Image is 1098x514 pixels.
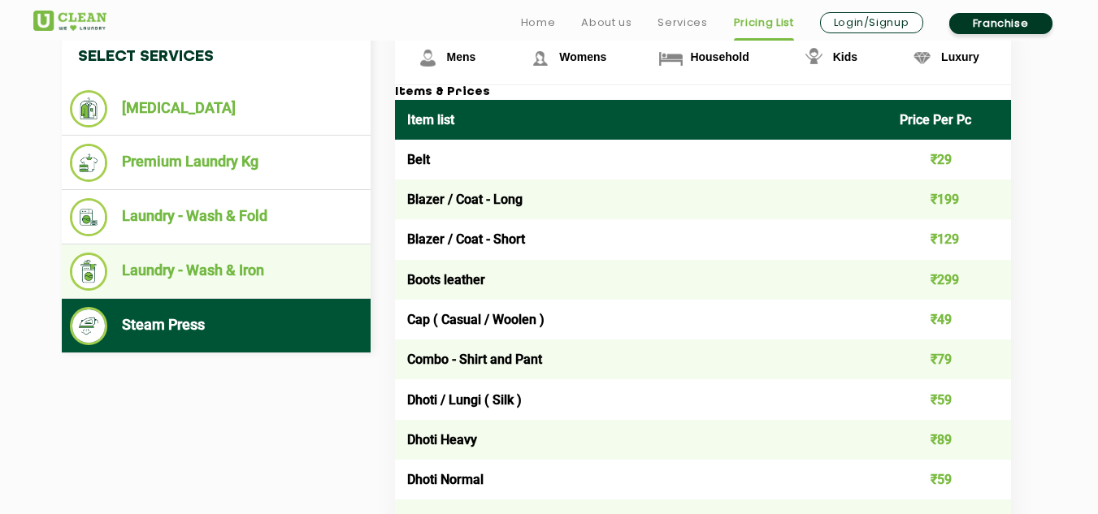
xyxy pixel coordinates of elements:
img: Laundry - Wash & Fold [70,198,108,236]
td: Dhoti Normal [395,460,888,499]
td: ₹49 [888,300,1011,339]
td: Blazer / Coat - Short [395,219,888,259]
li: [MEDICAL_DATA] [70,90,362,127]
td: ₹199 [888,179,1011,219]
td: ₹79 [888,339,1011,379]
a: Login/Signup [820,12,923,33]
a: Franchise [949,13,1052,34]
a: About us [581,13,631,32]
img: Mens [414,44,442,72]
span: Womens [559,50,606,63]
td: ₹59 [888,460,1011,499]
th: Price Per Pc [888,100,1011,140]
td: ₹129 [888,219,1011,259]
li: Laundry - Wash & Iron [70,253,362,291]
li: Steam Press [70,307,362,345]
img: Kids [800,44,828,72]
td: Belt [395,140,888,179]
img: Laundry - Wash & Iron [70,253,108,291]
a: Home [521,13,556,32]
h3: Items & Prices [395,85,1011,100]
img: Dry Cleaning [70,90,108,127]
span: Household [690,50,749,63]
img: Steam Press [70,307,108,345]
img: Womens [526,44,554,72]
th: Item list [395,100,888,140]
td: Combo - Shirt and Pant [395,339,888,379]
td: Boots leather [395,260,888,300]
li: Laundry - Wash & Fold [70,198,362,236]
img: UClean Laundry and Dry Cleaning [33,11,106,31]
img: Premium Laundry Kg [70,144,108,182]
a: Pricing List [734,13,794,32]
img: Luxury [908,44,936,72]
td: ₹89 [888,420,1011,460]
span: Mens [447,50,476,63]
span: Kids [833,50,857,63]
td: ₹29 [888,140,1011,179]
a: Services [657,13,707,32]
h4: Select Services [62,32,371,82]
td: ₹59 [888,379,1011,419]
td: ₹299 [888,260,1011,300]
img: Household [657,44,685,72]
td: Blazer / Coat - Long [395,179,888,219]
td: Dhoti Heavy [395,420,888,460]
span: Luxury [941,50,979,63]
td: Dhoti / Lungi ( Silk ) [395,379,888,419]
td: Cap ( Casual / Woolen ) [395,300,888,339]
li: Premium Laundry Kg [70,144,362,182]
